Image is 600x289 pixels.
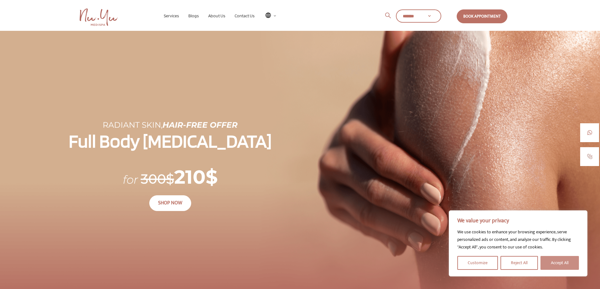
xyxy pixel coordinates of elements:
p: We value your privacy [457,217,579,225]
span: About Us [208,13,225,18]
button: Reject All [500,256,538,270]
span: Contact Us [235,13,254,18]
a: Nu Yu MediSpa [80,8,159,26]
span: Services [164,13,179,18]
button: Accept All [540,256,579,270]
a: Book Appointment [457,9,507,23]
div: We use cookies to enhance your browsing experience, serve personalized ads or content, and analyz... [457,228,579,251]
a: Blogs [184,14,203,18]
span: 210$ [174,165,218,188]
button: Customize [457,256,498,270]
span: 300$ [141,171,174,187]
img: call-1.jpg [587,154,592,159]
a: Contact Us [230,14,259,18]
span: Hair-Free Offer [163,120,237,130]
a: SHOP NOW [149,195,191,211]
span: Blogs [188,13,199,18]
span: Radiant Skin, [103,120,163,130]
img: Nu Yu Medispa Home [80,8,118,26]
span: for [123,173,138,186]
